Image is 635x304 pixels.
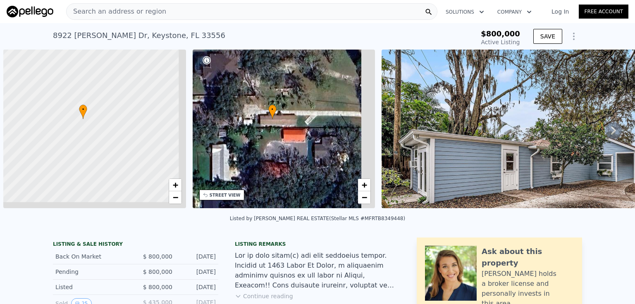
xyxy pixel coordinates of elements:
[53,30,225,41] div: 8922 [PERSON_NAME] Dr , Keystone , FL 33556
[143,284,172,290] span: $ 800,000
[7,6,53,17] img: Pellego
[579,5,628,19] a: Free Account
[482,246,574,269] div: Ask about this property
[179,268,216,276] div: [DATE]
[143,268,172,275] span: $ 800,000
[179,283,216,291] div: [DATE]
[268,106,277,113] span: •
[169,179,181,191] a: Zoom in
[79,106,87,113] span: •
[169,191,181,204] a: Zoom out
[439,5,491,19] button: Solutions
[55,252,129,261] div: Back On Market
[235,292,293,300] button: Continue reading
[362,192,367,202] span: −
[566,28,582,45] button: Show Options
[481,39,520,45] span: Active Listing
[235,241,400,247] div: Listing remarks
[172,180,178,190] span: +
[143,253,172,260] span: $ 800,000
[491,5,538,19] button: Company
[358,191,370,204] a: Zoom out
[358,179,370,191] a: Zoom in
[67,7,166,17] span: Search an address or region
[55,268,129,276] div: Pending
[230,216,405,221] div: Listed by [PERSON_NAME] REAL ESTATE (Stellar MLS #MFRTB8349448)
[79,104,87,119] div: •
[235,251,400,290] div: Lor ip dolo sitam(c) adi elit seddoeius tempor. Incidid ut 1463 Labor Et Dolor, m aliquaenim admi...
[53,241,218,249] div: LISTING & SALE HISTORY
[362,180,367,190] span: +
[268,104,277,119] div: •
[210,192,241,198] div: STREET VIEW
[533,29,562,44] button: SAVE
[172,192,178,202] span: −
[481,29,520,38] span: $800,000
[55,283,129,291] div: Listed
[542,7,579,16] a: Log In
[179,252,216,261] div: [DATE]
